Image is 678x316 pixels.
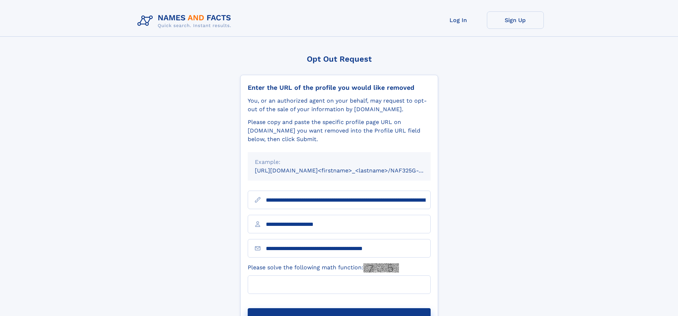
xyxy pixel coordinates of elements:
label: Please solve the following math function: [248,263,399,273]
small: [URL][DOMAIN_NAME]<firstname>_<lastname>/NAF325G-xxxxxxxx [255,167,444,174]
div: Opt Out Request [240,55,438,63]
div: Example: [255,158,424,166]
a: Sign Up [487,11,544,29]
a: Log In [430,11,487,29]
div: You, or an authorized agent on your behalf, may request to opt-out of the sale of your informatio... [248,97,431,114]
div: Please copy and paste the specific profile page URL on [DOMAIN_NAME] you want removed into the Pr... [248,118,431,144]
div: Enter the URL of the profile you would like removed [248,84,431,92]
img: Logo Names and Facts [135,11,237,31]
